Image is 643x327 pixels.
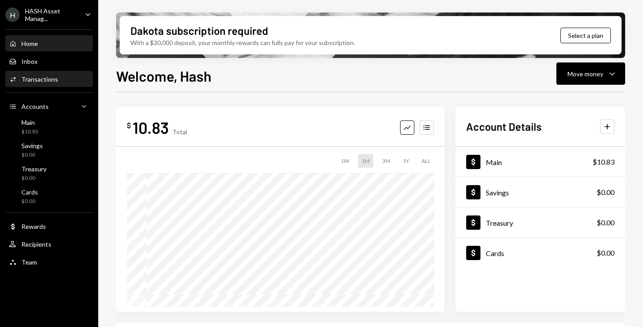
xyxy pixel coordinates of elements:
a: Main$10.83 [455,147,625,177]
button: Select a plan [560,28,611,43]
div: Move money [568,69,603,79]
div: Treasury [21,165,46,173]
div: $0.00 [597,187,614,198]
div: $10.83 [21,128,38,136]
a: Savings$0.00 [455,177,625,207]
a: Transactions [5,71,93,87]
div: Rewards [21,223,46,230]
div: Team [21,258,37,266]
div: $0.00 [21,198,38,205]
a: Home [5,35,93,51]
a: Inbox [5,53,93,69]
div: Treasury [486,219,513,227]
div: HASH Asset Manag... [25,7,78,22]
div: 3M [379,154,394,168]
div: Home [21,40,38,47]
div: Cards [486,249,504,257]
a: Cards$0.00 [5,186,93,207]
div: Dakota subscription required [130,23,268,38]
a: Treasury$0.00 [455,207,625,237]
a: Savings$0.00 [5,139,93,161]
div: ALL [418,154,434,168]
div: 10.83 [133,117,169,137]
div: Main [21,119,38,126]
a: Team [5,254,93,270]
div: $ [127,121,131,130]
a: Cards$0.00 [455,238,625,268]
div: Inbox [21,58,38,65]
div: Transactions [21,75,58,83]
div: 1W [337,154,353,168]
div: Accounts [21,103,49,110]
button: Move money [556,62,625,85]
h2: Account Details [466,119,542,134]
div: Total [172,128,187,136]
div: With a $30,000 deposit, your monthly rewards can fully pay for your subscription. [130,38,355,47]
div: Savings [486,188,509,197]
a: Treasury$0.00 [5,162,93,184]
div: $10.83 [593,157,614,167]
div: Savings [21,142,43,149]
div: Cards [21,188,38,196]
a: Main$10.83 [5,116,93,137]
div: 1M [358,154,373,168]
div: $0.00 [597,217,614,228]
h1: Welcome, Hash [116,67,211,85]
div: Main [486,158,502,166]
div: H [5,8,20,22]
div: 1Y [399,154,413,168]
div: $0.00 [597,248,614,258]
div: Recipients [21,240,51,248]
a: Accounts [5,98,93,114]
a: Recipients [5,236,93,252]
div: $0.00 [21,151,43,159]
div: $0.00 [21,174,46,182]
a: Rewards [5,218,93,234]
